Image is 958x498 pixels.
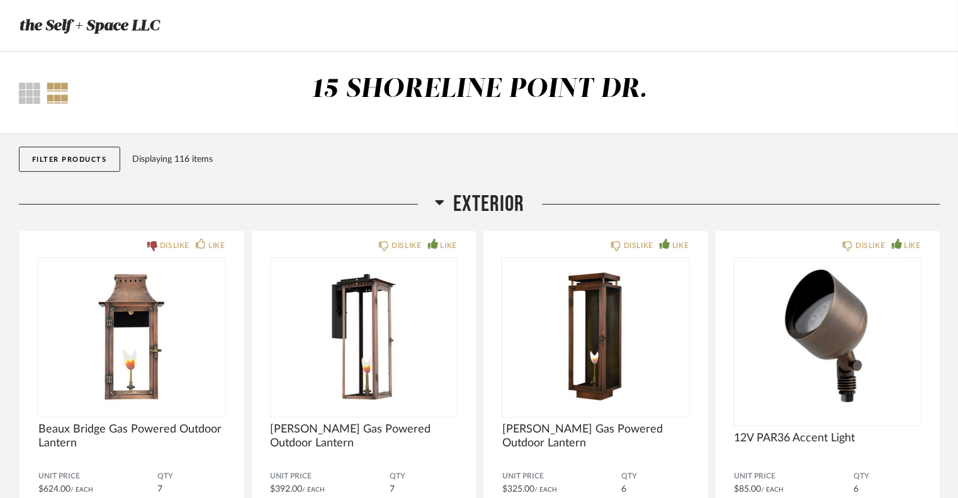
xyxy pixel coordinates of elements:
div: LIKE [208,239,225,252]
img: undefined [38,258,225,416]
span: Unit Price [271,472,390,482]
span: Beaux Bridge Gas Powered Outdoor Lantern [38,422,225,450]
span: 7 [390,485,395,494]
span: QTY [158,472,225,482]
div: 15 SHORELINE POINT DR. [312,76,647,103]
button: Filter Products [19,147,120,172]
div: LIKE [904,239,921,252]
h3: the Self + Space LLC [19,14,159,38]
span: [PERSON_NAME] Gas Powered Outdoor Lantern [271,422,458,450]
span: $85.00 [735,485,762,494]
div: DISLIKE [624,239,653,252]
div: DISLIKE [392,239,421,252]
img: undefined [502,258,689,416]
span: $392.00 [271,485,303,494]
span: / Each [303,487,325,493]
div: DISLIKE [160,239,189,252]
span: 12V PAR36 Accent Light [735,431,921,445]
span: 6 [854,485,859,494]
span: / Each [70,487,93,493]
span: 7 [158,485,163,494]
span: $624.00 [38,485,70,494]
div: 0 [735,258,921,416]
span: / Each [534,487,557,493]
span: / Each [762,487,784,493]
div: Displaying 116 items [133,152,935,166]
span: 6 [622,485,627,494]
span: Unit Price [502,472,622,482]
span: Unit Price [735,472,854,482]
img: undefined [735,258,921,416]
div: LIKE [441,239,457,252]
div: LIKE [672,239,689,252]
div: DISLIKE [855,239,885,252]
span: $325.00 [502,485,534,494]
span: QTY [390,472,457,482]
span: Unit Price [38,472,158,482]
span: QTY [854,472,921,482]
span: Exterior [454,191,525,218]
img: undefined [271,258,458,416]
span: QTY [622,472,689,482]
span: [PERSON_NAME] Gas Powered Outdoor Lantern [502,422,689,450]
